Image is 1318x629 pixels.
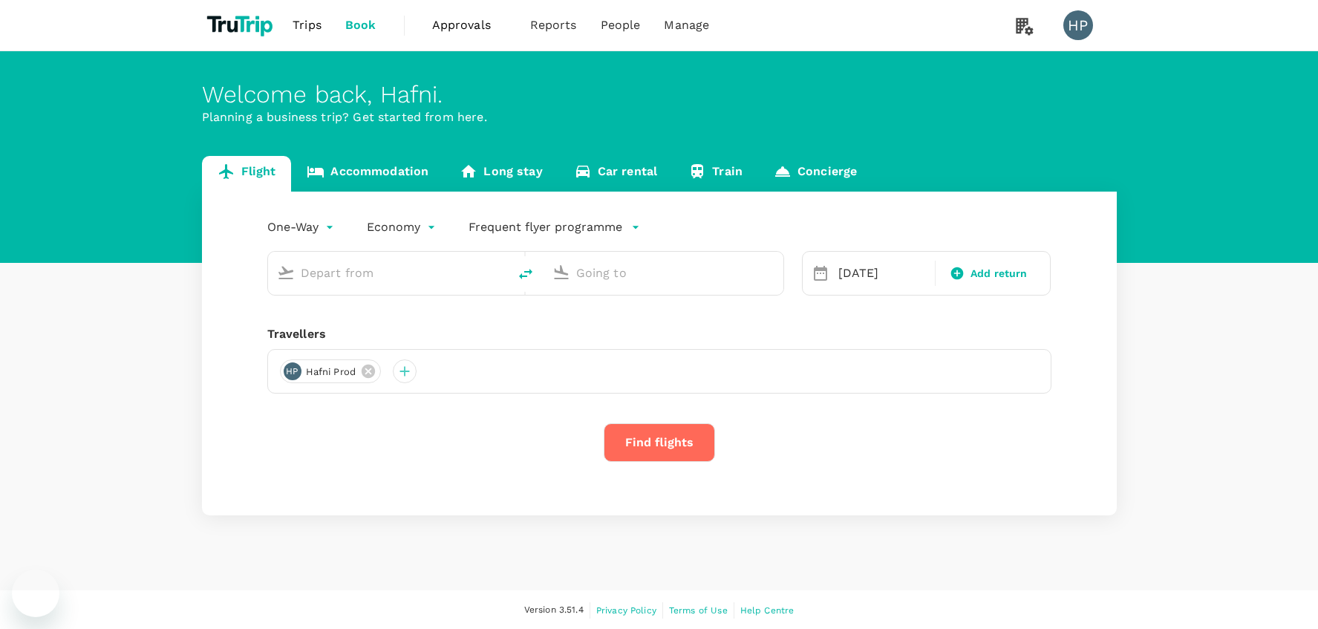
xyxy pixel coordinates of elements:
a: Train [673,156,758,192]
a: Flight [202,156,292,192]
p: Frequent flyer programme [469,218,622,236]
a: Terms of Use [669,602,728,619]
div: Travellers [267,325,1051,343]
button: Find flights [604,423,715,462]
div: HPHafni Prod [280,359,382,383]
span: Hafni Prod [297,365,365,379]
input: Depart from [301,261,477,284]
button: delete [508,256,544,292]
div: [DATE] [832,258,932,288]
div: Welcome back , Hafni . [202,81,1117,108]
a: Concierge [758,156,872,192]
span: Add return [970,266,1028,281]
span: Approvals [432,16,506,34]
div: HP [284,362,301,380]
span: Privacy Policy [596,605,656,616]
a: Long stay [444,156,558,192]
span: Version 3.51.4 [524,603,584,618]
p: Planning a business trip? Get started from here. [202,108,1117,126]
span: Reports [530,16,577,34]
button: Open [773,271,776,274]
button: Open [497,271,500,274]
div: One-Way [267,215,337,239]
button: Frequent flyer programme [469,218,640,236]
a: Car rental [558,156,673,192]
span: Manage [664,16,709,34]
span: Help Centre [740,605,795,616]
a: Accommodation [291,156,444,192]
input: Going to [576,261,752,284]
img: TruTrip logo [202,9,281,42]
a: Privacy Policy [596,602,656,619]
span: Terms of Use [669,605,728,616]
div: HP [1063,10,1093,40]
a: Help Centre [740,602,795,619]
span: People [601,16,641,34]
div: Economy [367,215,439,239]
span: Book [345,16,376,34]
span: Trips [293,16,322,34]
iframe: Button to launch messaging window [12,570,59,617]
